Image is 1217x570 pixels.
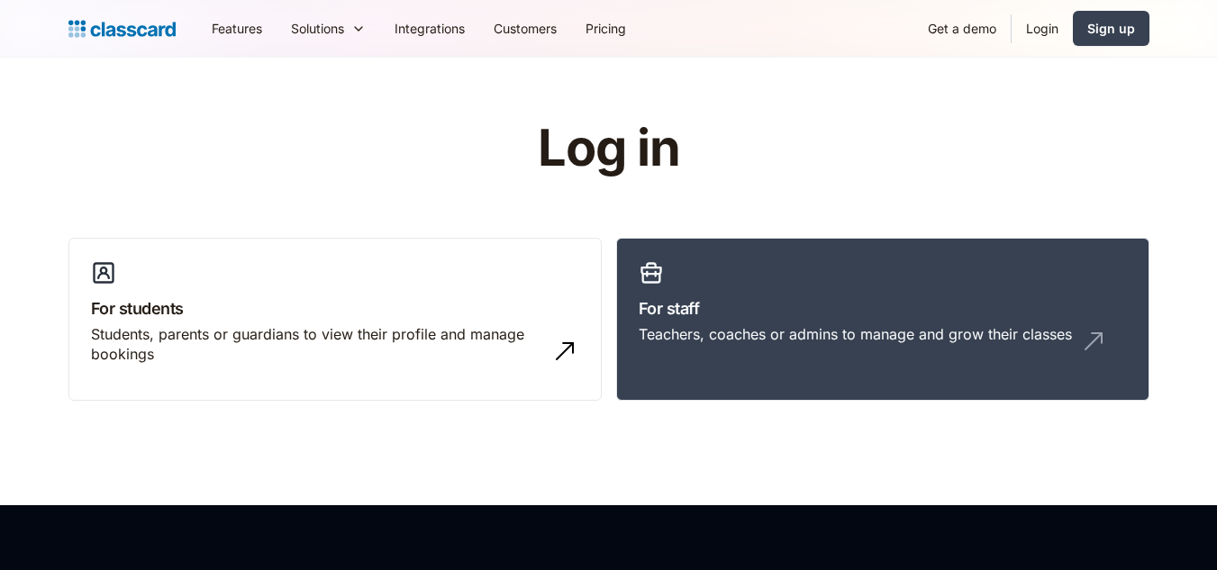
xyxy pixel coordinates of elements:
[1012,8,1073,49] a: Login
[1073,11,1149,46] a: Sign up
[639,296,1127,321] h3: For staff
[380,8,479,49] a: Integrations
[571,8,640,49] a: Pricing
[68,238,602,402] a: For studentsStudents, parents or guardians to view their profile and manage bookings
[479,8,571,49] a: Customers
[639,324,1072,344] div: Teachers, coaches or admins to manage and grow their classes
[197,8,277,49] a: Features
[322,121,895,176] h1: Log in
[277,8,380,49] div: Solutions
[1087,19,1135,38] div: Sign up
[91,296,579,321] h3: For students
[616,238,1149,402] a: For staffTeachers, coaches or admins to manage and grow their classes
[291,19,344,38] div: Solutions
[91,324,543,365] div: Students, parents or guardians to view their profile and manage bookings
[68,16,176,41] a: Logo
[913,8,1011,49] a: Get a demo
